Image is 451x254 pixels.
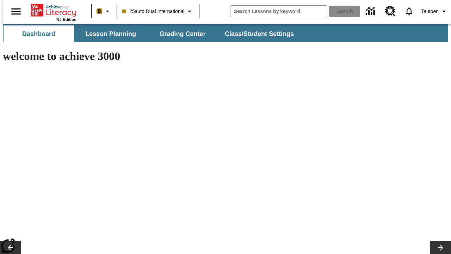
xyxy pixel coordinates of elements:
[230,6,327,17] input: search field
[122,8,184,15] span: 25auto Dual International
[31,2,76,22] div: Home
[31,3,76,17] a: Home
[94,5,115,18] button: Boost Class color is peach. Change class color
[147,25,218,42] button: Grading Center
[4,25,74,42] button: Dashboard
[22,30,55,38] span: Dashboard
[3,25,300,42] div: SubNavbar
[119,5,197,18] button: Class: 25auto Dual International, Select your class
[225,30,294,38] span: Class/Student Settings
[219,25,299,42] button: Class/Student Settings
[85,30,136,38] span: Lesson Planning
[418,5,451,18] button: Profile/Settings
[159,30,205,38] span: Grading Center
[3,50,307,63] h1: welcome to achieve 3000
[3,24,448,42] div: SubNavbar
[421,8,439,15] span: Tautoen
[362,2,381,21] a: Data Center
[98,7,101,16] span: B
[75,25,146,42] button: Lesson Planning
[6,1,26,22] button: Open side menu
[430,241,451,254] button: Lesson carousel, Next
[381,2,400,21] a: Resource Center, Will open in new tab
[400,2,418,20] a: Notifications
[56,17,76,22] span: NJ Edition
